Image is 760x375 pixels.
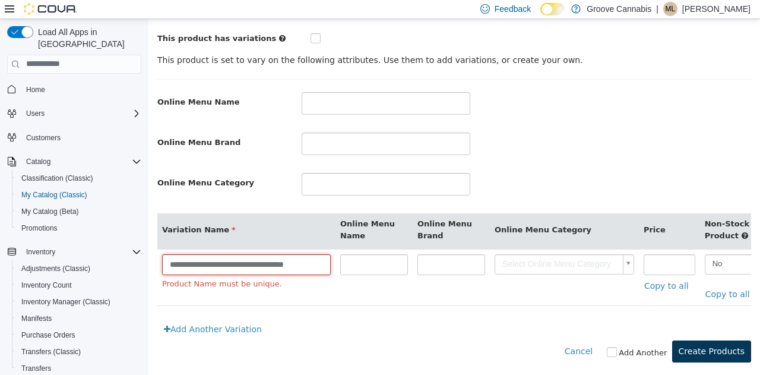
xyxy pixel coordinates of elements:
[33,26,141,50] span: Load All Apps in [GEOGRAPHIC_DATA]
[21,174,93,183] span: Classification (Classic)
[17,221,141,235] span: Promotions
[9,119,92,128] span: Online Menu Brand
[21,190,87,200] span: My Catalog (Classic)
[21,264,90,273] span: Adjustments (Classic)
[2,244,146,260] button: Inventory
[12,344,146,360] button: Transfers (Classic)
[470,328,518,340] label: Add Another
[21,223,58,233] span: Promotions
[9,15,128,24] span: This product has variations
[495,206,517,215] span: Price
[12,327,146,344] button: Purchase Orders
[347,236,470,255] span: Select Online Menu Category
[17,345,85,359] a: Transfers (Classic)
[26,109,45,118] span: Users
[21,297,110,307] span: Inventory Manager (Classic)
[17,295,141,309] span: Inventory Manager (Classic)
[21,106,141,121] span: Users
[2,105,146,122] button: Users
[17,221,62,235] a: Promotions
[17,204,141,219] span: My Catalog (Beta)
[9,159,106,168] span: Online Menu Category
[17,345,141,359] span: Transfers (Classic)
[346,235,486,256] a: Select Online Menu Category
[682,2,750,16] p: [PERSON_NAME]
[26,85,45,94] span: Home
[17,278,141,292] span: Inventory Count
[14,206,87,215] span: Variation Name
[192,200,246,221] span: Online Menu Name
[556,200,601,221] span: Non-Stock Product
[12,260,146,277] button: Adjustments (Classic)
[495,3,531,15] span: Feedback
[269,200,324,221] span: Online Menu Brand
[346,206,443,215] span: Online Menu Category
[557,236,608,254] span: No
[17,328,141,342] span: Purchase Orders
[556,264,608,286] a: Copy to all
[14,259,182,271] span: Product Name must be unique.
[17,204,84,219] a: My Catalog (Beta)
[2,129,146,146] button: Customers
[495,256,547,278] a: Copy to all
[12,203,146,220] button: My Catalog (Beta)
[17,188,141,202] span: My Catalog (Classic)
[21,364,51,373] span: Transfers
[9,35,603,48] p: This product is set to vary on the following attributes. Use them to add variations, or create yo...
[21,347,81,357] span: Transfers (Classic)
[21,130,141,145] span: Customers
[17,171,98,185] a: Classification (Classic)
[663,2,677,16] div: Michael Langburt
[17,188,92,202] a: My Catalog (Classic)
[21,281,72,290] span: Inventory Count
[656,2,658,16] p: |
[17,261,95,276] a: Adjustments (Classic)
[21,83,50,97] a: Home
[17,261,141,276] span: Adjustments (Classic)
[12,220,146,237] button: Promotions
[21,207,79,216] span: My Catalog (Beta)
[416,322,451,344] button: Cancel
[21,245,60,259] button: Inventory
[12,277,146,294] button: Inventory Count
[17,311,141,326] span: Manifests
[12,187,146,203] button: My Catalog (Classic)
[540,3,565,15] input: Dark Mode
[21,155,141,169] span: Catalog
[12,170,146,187] button: Classification (Classic)
[2,153,146,170] button: Catalog
[21,155,55,169] button: Catalog
[21,106,49,121] button: Users
[587,2,651,16] p: Groove Cannabis
[12,294,146,310] button: Inventory Manager (Classic)
[17,311,56,326] a: Manifests
[24,3,77,15] img: Cova
[21,131,65,145] a: Customers
[17,171,141,185] span: Classification (Classic)
[524,322,603,344] button: Create Products
[17,328,80,342] a: Purchase Orders
[9,78,91,87] span: Online Menu Name
[26,247,55,257] span: Inventory
[21,330,75,340] span: Purchase Orders
[26,133,61,143] span: Customers
[17,295,115,309] a: Inventory Manager (Classic)
[2,81,146,98] button: Home
[556,235,624,256] a: No
[26,157,50,166] span: Catalog
[9,300,120,322] a: Add Another Variation
[21,82,141,97] span: Home
[666,2,676,16] span: ML
[21,314,52,323] span: Manifests
[21,245,141,259] span: Inventory
[17,278,77,292] a: Inventory Count
[12,310,146,327] button: Manifests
